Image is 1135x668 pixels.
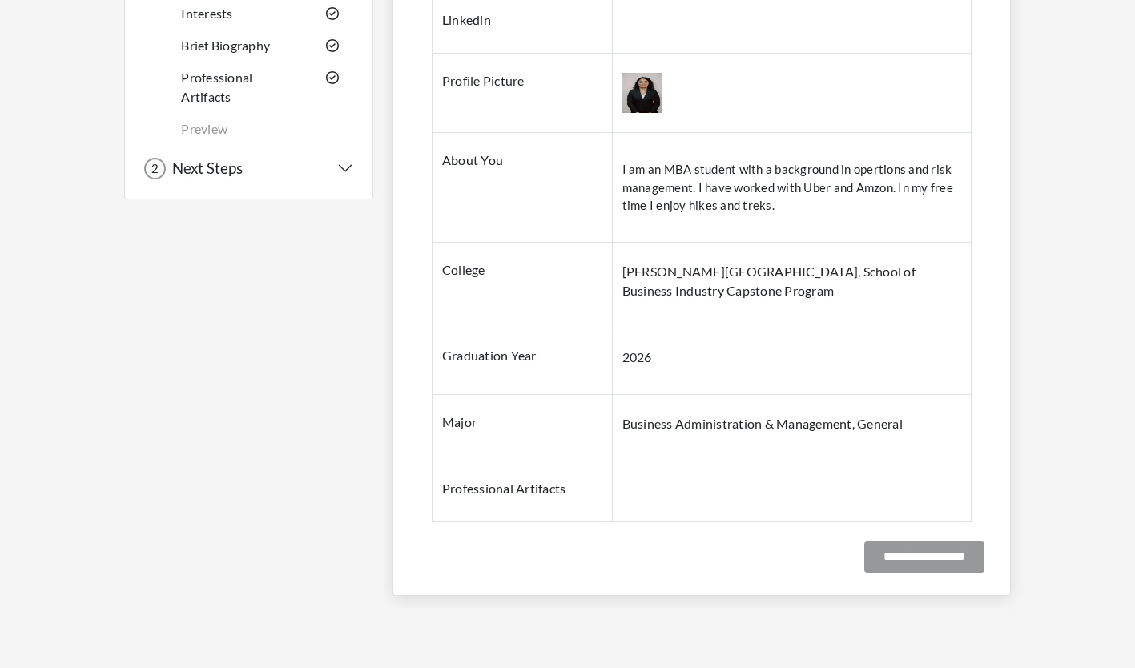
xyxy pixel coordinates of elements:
a: Brief Biography [181,38,270,53]
a: Professional Artifacts [181,70,252,104]
h4: About You [442,152,602,167]
p: 2026 [622,348,961,367]
div: 2 [144,158,166,179]
p: [PERSON_NAME][GEOGRAPHIC_DATA], School of Business Industry Capstone Program [622,262,961,300]
h4: Major [442,414,602,429]
h4: Graduation Year [442,348,602,363]
a: Interests [181,6,232,21]
h4: Linkedin [442,12,602,27]
h4: Professional Artifacts [442,481,602,496]
h4: Profile Picture [442,73,602,88]
div: I am an MBA student with a background in opertions and risk management. I have worked with Uber a... [622,160,961,215]
p: Business Administration & Management, General [622,414,961,433]
h5: Next Steps [166,159,243,178]
button: 2 Next Steps [144,158,353,179]
img: WhatsApp%20Image%202024-11-30%20at%2012.03.46_ba6f96bb.jpg [622,73,662,113]
h4: College [442,262,602,277]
